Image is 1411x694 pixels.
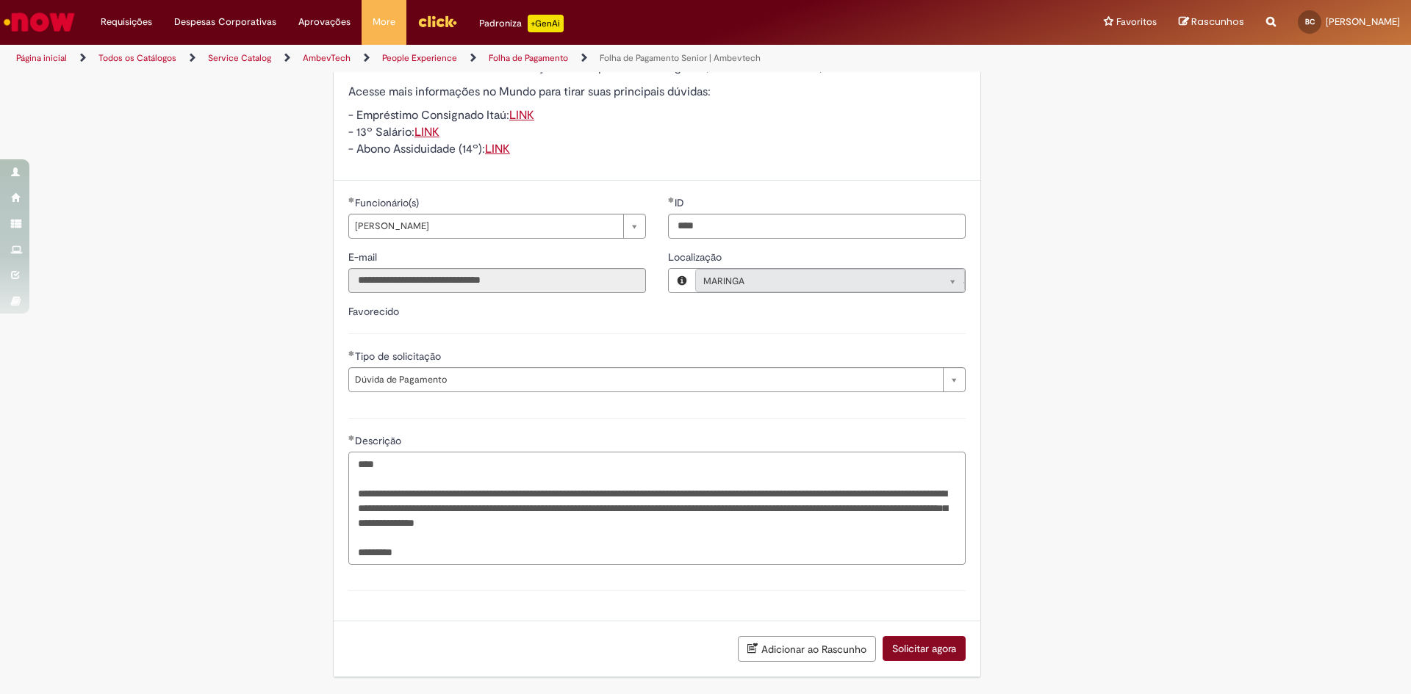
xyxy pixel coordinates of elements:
[348,142,510,156] span: - Abono Assiduidade (14º):
[668,250,725,264] span: Localização
[355,196,422,209] span: Funcionário(s)
[668,197,675,203] span: Obrigatório Preenchido
[669,269,695,292] button: Localização, Visualizar este registro MARINGA
[348,125,439,140] span: - 13º Salário:
[98,52,176,64] a: Todos os Catálogos
[1191,15,1244,29] span: Rascunhos
[1326,15,1400,28] span: [PERSON_NAME]
[668,214,966,239] input: ID
[1,7,77,37] img: ServiceNow
[414,125,439,140] a: LINK
[355,350,444,363] span: Tipo de solicitação
[489,52,568,64] a: Folha de Pagamento
[348,268,646,293] input: E-mail
[355,214,616,238] span: [PERSON_NAME]
[485,142,510,156] a: LINK
[355,368,936,391] span: Dúvida de Pagamento
[11,45,930,72] ul: Trilhas de página
[348,250,380,264] span: Somente leitura - E-mail
[373,15,395,29] span: More
[348,84,711,99] span: Acesse mais informações no Mundo para tirar suas principais dúvidas:
[348,452,966,565] textarea: Descrição
[695,269,965,292] a: MARINGALimpar campo Localização
[348,197,355,203] span: Obrigatório Preenchido
[479,15,564,32] div: Padroniza
[1179,15,1244,29] a: Rascunhos
[600,52,761,64] a: Folha de Pagamento Senior | Ambevtech
[16,52,67,64] a: Página inicial
[675,196,687,209] span: ID
[355,434,404,447] span: Descrição
[703,270,927,293] span: MARINGA
[1116,15,1157,29] span: Favoritos
[348,108,534,123] span: - Empréstimo Consignado Itaú:
[382,52,457,64] a: People Experience
[509,108,534,123] a: LINK
[738,636,876,662] button: Adicionar ao Rascunho
[528,15,564,32] p: +GenAi
[348,435,355,441] span: Obrigatório Preenchido
[208,52,271,64] a: Service Catalog
[1305,17,1315,26] span: BC
[303,52,351,64] a: AmbevTech
[417,10,457,32] img: click_logo_yellow_360x200.png
[298,15,351,29] span: Aprovações
[668,250,725,264] label: Somente leitura - Localização
[348,350,355,356] span: Obrigatório Preenchido
[174,15,276,29] span: Despesas Corporativas
[348,250,380,264] label: Somente leitura - E-mail
[101,15,152,29] span: Requisições
[348,60,937,75] span: Oferta destinada a dúvidas e solicitações de Empréstimo consignado, Adiantamento de 13º, 14º folh...
[883,636,966,661] button: Solicitar agora
[348,305,399,318] label: Favorecido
